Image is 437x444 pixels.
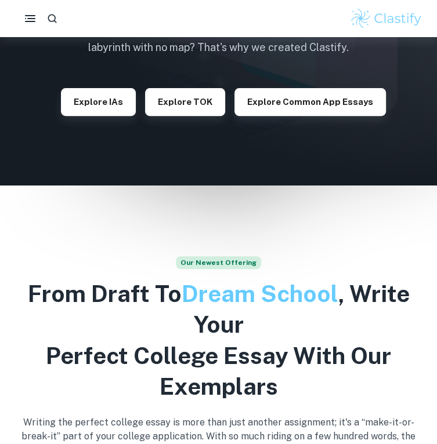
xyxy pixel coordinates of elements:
a: Explore TOK [145,96,225,107]
span: Dream School [182,280,338,307]
a: Explore IAs [61,96,136,107]
button: Explore TOK [145,88,225,116]
button: Explore Common App essays [234,88,386,116]
button: Explore IAs [61,88,136,116]
a: Explore Common App essays [234,96,386,107]
span: Our Newest Offering [176,256,261,269]
h2: From Draft To , Write Your Perfect College Essay With Our Exemplars [14,278,423,402]
img: Clastify logo [349,7,423,30]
